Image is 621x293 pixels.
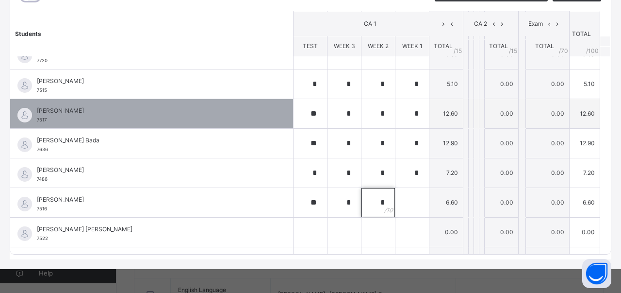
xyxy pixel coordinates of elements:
span: [PERSON_NAME] [PERSON_NAME] [37,225,271,234]
td: 7.20 [570,158,600,188]
td: 6.60 [429,188,463,217]
span: CA 2 [471,19,490,28]
span: [PERSON_NAME] [37,106,271,115]
img: default.svg [17,197,32,211]
td: 0.00 [485,99,519,128]
span: 7486 [37,176,48,182]
span: TOTAL [535,42,554,50]
span: 7515 [37,87,47,93]
td: 0.00 [525,69,570,99]
span: TEST [303,42,318,50]
span: WEEK 3 [334,42,355,50]
img: default.svg [17,78,32,93]
span: 7516 [37,206,47,211]
span: CA 1 [301,19,439,28]
span: [PERSON_NAME] [37,195,271,204]
span: TOTAL [489,42,508,50]
span: [PERSON_NAME] [37,166,271,174]
td: 0.00 [525,217,570,247]
td: 0.00 [525,128,570,158]
td: 0.00 [525,188,570,217]
img: default.svg [17,167,32,182]
td: 0.00 [525,247,570,276]
span: Students [15,30,41,37]
span: Exam [526,19,545,28]
td: 0.00 [429,217,463,247]
td: 5.10 [429,69,463,99]
span: WEEK 2 [368,42,389,50]
td: 0.00 [485,188,519,217]
td: 0.00 [485,128,519,158]
td: 0.00 [485,247,519,276]
span: TOTAL [434,42,453,50]
span: 7636 [37,147,48,152]
span: / 15 [509,46,517,55]
td: 7.20 [429,158,463,188]
td: 12.60 [570,99,600,128]
th: TOTAL [570,11,600,56]
img: default.svg [17,226,32,241]
span: /100 [586,46,599,55]
span: 7720 [37,58,48,63]
button: Open asap [582,259,611,288]
td: 0.00 [429,247,463,276]
img: default.svg [17,108,32,122]
span: 7517 [37,117,47,122]
td: 12.60 [429,99,463,128]
td: 12.90 [570,128,600,158]
td: 0.00 [485,217,519,247]
span: [PERSON_NAME] Bada [37,136,271,145]
span: / 70 [559,46,568,55]
td: 6.60 [570,188,600,217]
td: 0.00 [485,158,519,188]
img: default.svg [17,138,32,152]
td: 5.10 [570,69,600,99]
span: WEEK 1 [402,42,423,50]
td: 0.00 [525,158,570,188]
span: 7522 [37,236,48,241]
td: 0.00 [525,99,570,128]
td: 12.90 [429,128,463,158]
td: 0.00 [570,217,600,247]
td: 0.00 [570,247,600,276]
span: [PERSON_NAME] [37,77,271,86]
span: / 15 [454,46,462,55]
td: 0.00 [485,69,519,99]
